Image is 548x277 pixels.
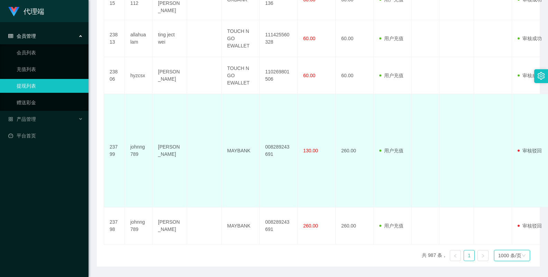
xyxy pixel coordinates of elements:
[379,73,403,78] span: 用户充值
[498,250,521,261] div: 1000 条/页
[152,20,187,57] td: ting ject wei
[260,94,298,207] td: 008289243691
[464,250,475,261] li: 1
[336,20,374,57] td: 60.00
[303,36,315,41] span: 60.00
[222,94,260,207] td: MAYBANK
[152,207,187,244] td: [PERSON_NAME]
[336,57,374,94] td: 60.00
[303,148,318,153] span: 130.00
[481,254,485,258] i: 图标: right
[8,34,13,38] i: 图标: table
[222,207,260,244] td: MAYBANK
[8,117,13,122] i: 图标: appstore-o
[125,94,152,207] td: johnng789
[125,20,152,57] td: allahualam
[104,57,125,94] td: 23806
[464,250,474,261] a: 1
[222,20,260,57] td: TOUCH N GO EWALLET
[8,7,19,17] img: logo.9652507e.png
[450,250,461,261] li: 上一页
[422,250,447,261] li: 共 987 条，
[260,57,298,94] td: 110269801506
[104,207,125,244] td: 23798
[379,36,403,41] span: 用户充值
[125,57,152,94] td: hyzcsx
[522,253,526,258] i: 图标: down
[24,0,44,23] h1: 代理端
[537,72,545,80] i: 图标: setting
[125,207,152,244] td: johnng789
[303,73,315,78] span: 60.00
[303,223,318,229] span: 260.00
[17,96,83,109] a: 赠送彩金
[518,73,542,78] span: 审核成功
[8,129,83,143] a: 图标: dashboard平台首页
[17,46,83,60] a: 会员列表
[17,79,83,93] a: 提现列表
[379,223,403,229] span: 用户充值
[518,223,542,229] span: 审核驳回
[8,116,36,122] span: 产品管理
[104,94,125,207] td: 23799
[260,20,298,57] td: 111425560328
[152,57,187,94] td: [PERSON_NAME]
[518,36,542,41] span: 审核成功
[260,207,298,244] td: 008289243691
[8,33,36,39] span: 会员管理
[477,250,489,261] li: 下一页
[336,94,374,207] td: 260.00
[8,8,44,14] a: 代理端
[518,148,542,153] span: 审核驳回
[336,207,374,244] td: 260.00
[379,148,403,153] span: 用户充值
[104,20,125,57] td: 23813
[17,62,83,76] a: 充值列表
[152,94,187,207] td: [PERSON_NAME]
[453,254,457,258] i: 图标: left
[222,57,260,94] td: TOUCH N GO EWALLET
